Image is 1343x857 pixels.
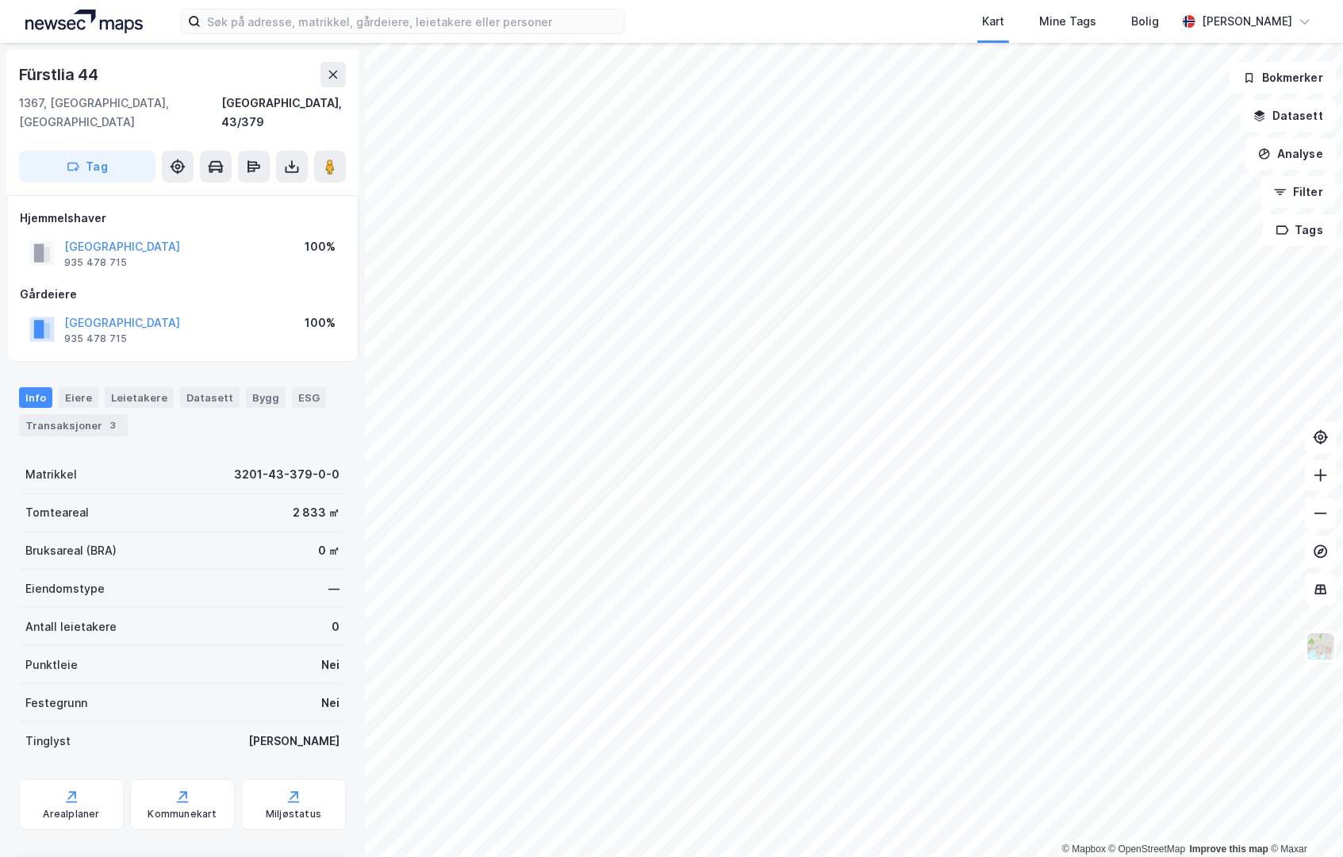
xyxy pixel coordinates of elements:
[105,387,174,408] div: Leietakere
[25,10,143,33] img: logo.a4113a55bc3d86da70a041830d287a7e.svg
[43,808,99,820] div: Arealplaner
[64,256,127,269] div: 935 478 715
[25,694,87,713] div: Festegrunn
[180,387,240,408] div: Datasett
[1131,12,1159,31] div: Bolig
[305,237,336,256] div: 100%
[19,387,52,408] div: Info
[25,732,71,751] div: Tinglyst
[1039,12,1096,31] div: Mine Tags
[19,414,128,436] div: Transaksjoner
[234,465,340,484] div: 3201-43-379-0-0
[106,417,121,433] div: 3
[148,808,217,820] div: Kommunekart
[20,285,345,304] div: Gårdeiere
[1190,844,1268,855] a: Improve this map
[25,655,78,674] div: Punktleie
[982,12,1004,31] div: Kart
[321,655,340,674] div: Nei
[1202,12,1292,31] div: [PERSON_NAME]
[328,579,340,598] div: —
[321,694,340,713] div: Nei
[1263,214,1337,246] button: Tags
[19,62,102,87] div: Fürstlia 44
[332,617,340,636] div: 0
[305,313,336,332] div: 100%
[1062,844,1106,855] a: Mapbox
[1240,100,1337,132] button: Datasett
[248,732,340,751] div: [PERSON_NAME]
[293,503,340,522] div: 2 833 ㎡
[1109,844,1186,855] a: OpenStreetMap
[1230,62,1337,94] button: Bokmerker
[1264,781,1343,857] div: Kontrollprogram for chat
[292,387,326,408] div: ESG
[1306,632,1336,662] img: Z
[246,387,286,408] div: Bygg
[25,465,77,484] div: Matrikkel
[1261,176,1337,208] button: Filter
[201,10,624,33] input: Søk på adresse, matrikkel, gårdeiere, leietakere eller personer
[1264,781,1343,857] iframe: Chat Widget
[64,332,127,345] div: 935 478 715
[221,94,346,132] div: [GEOGRAPHIC_DATA], 43/379
[25,503,89,522] div: Tomteareal
[25,617,117,636] div: Antall leietakere
[1245,138,1337,170] button: Analyse
[25,541,117,560] div: Bruksareal (BRA)
[19,94,221,132] div: 1367, [GEOGRAPHIC_DATA], [GEOGRAPHIC_DATA]
[19,151,155,183] button: Tag
[25,579,105,598] div: Eiendomstype
[266,808,321,820] div: Miljøstatus
[318,541,340,560] div: 0 ㎡
[59,387,98,408] div: Eiere
[20,209,345,228] div: Hjemmelshaver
